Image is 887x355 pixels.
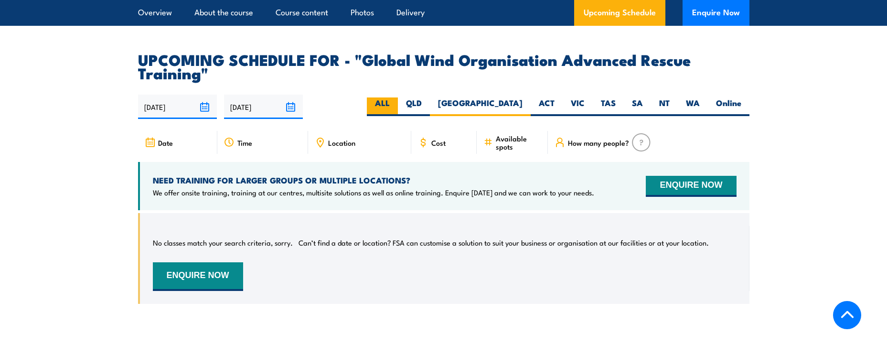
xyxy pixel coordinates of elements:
label: NT [651,97,678,116]
label: QLD [398,97,430,116]
label: SA [624,97,651,116]
span: Location [328,139,355,147]
p: Can’t find a date or location? FSA can customise a solution to suit your business or organisation... [299,238,709,247]
label: Online [708,97,749,116]
p: We offer onsite training, training at our centres, multisite solutions as well as online training... [153,188,594,197]
label: WA [678,97,708,116]
span: Date [158,139,173,147]
span: How many people? [568,139,629,147]
h4: NEED TRAINING FOR LARGER GROUPS OR MULTIPLE LOCATIONS? [153,175,594,185]
label: ALL [367,97,398,116]
p: No classes match your search criteria, sorry. [153,238,293,247]
span: Time [237,139,252,147]
h2: UPCOMING SCHEDULE FOR - "Global Wind Organisation Advanced Rescue Training" [138,53,749,79]
label: ACT [531,97,563,116]
input: From date [138,95,217,119]
label: TAS [593,97,624,116]
span: Cost [431,139,446,147]
label: VIC [563,97,593,116]
input: To date [224,95,303,119]
button: ENQUIRE NOW [646,176,736,197]
button: ENQUIRE NOW [153,262,243,291]
label: [GEOGRAPHIC_DATA] [430,97,531,116]
span: Available spots [496,134,541,151]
